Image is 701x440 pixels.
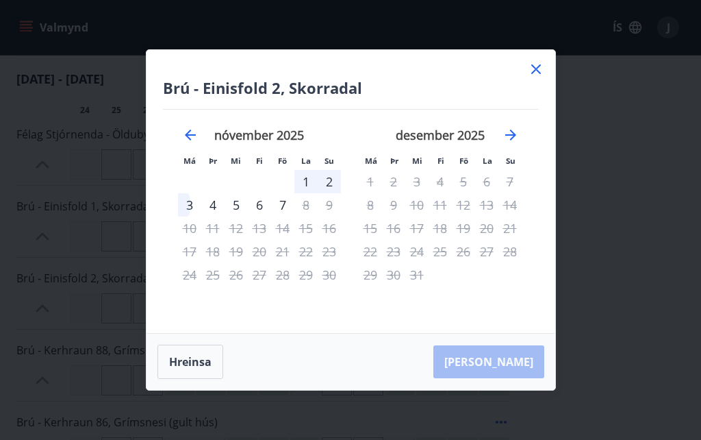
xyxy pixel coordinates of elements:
[318,240,341,263] td: Not available. sunnudagur, 23. nóvember 2025
[248,240,271,263] td: Not available. fimmtudagur, 20. nóvember 2025
[225,240,248,263] td: Not available. miðvikudagur, 19. nóvember 2025
[359,240,382,263] td: Not available. mánudagur, 22. desember 2025
[452,193,475,217] td: Not available. föstudagur, 12. desember 2025
[405,170,429,193] td: Not available. miðvikudagur, 3. desember 2025
[271,240,294,263] td: Not available. föstudagur, 21. nóvember 2025
[475,217,498,240] td: Not available. laugardagur, 20. desember 2025
[429,217,452,240] td: Not available. fimmtudagur, 18. desember 2025
[271,263,294,286] td: Not available. föstudagur, 28. nóvember 2025
[201,193,225,217] td: Choose þriðjudagur, 4. nóvember 2025 as your check-out date. It’s available.
[178,240,201,263] td: Not available. mánudagur, 17. nóvember 2025
[498,240,522,263] td: Not available. sunnudagur, 28. desember 2025
[163,77,539,98] h4: Brú - Einisfold 2, Skorradal
[382,217,405,240] td: Not available. þriðjudagur, 16. desember 2025
[324,156,334,166] small: Su
[201,193,225,217] div: 4
[178,193,201,217] div: 3
[318,170,341,193] div: 2
[294,263,318,286] td: Not available. laugardagur, 29. nóvember 2025
[506,156,515,166] small: Su
[294,193,318,217] td: Not available. laugardagur, 8. nóvember 2025
[318,217,341,240] td: Not available. sunnudagur, 16. nóvember 2025
[382,240,405,263] td: Not available. þriðjudagur, 23. desember 2025
[405,240,429,263] td: Not available. miðvikudagur, 24. desember 2025
[359,170,382,193] td: Not available. mánudagur, 1. desember 2025
[248,217,271,240] td: Not available. fimmtudagur, 13. nóvember 2025
[412,156,422,166] small: Mi
[294,170,318,193] div: 1
[429,193,452,217] td: Not available. fimmtudagur, 11. desember 2025
[271,193,294,217] td: Choose föstudagur, 7. nóvember 2025 as your check-out date. It’s available.
[359,263,382,286] td: Not available. mánudagur, 29. desember 2025
[382,170,405,193] td: Not available. þriðjudagur, 2. desember 2025
[483,156,492,166] small: La
[294,170,318,193] td: Choose laugardagur, 1. nóvember 2025 as your check-out date. It’s available.
[382,193,405,217] td: Not available. þriðjudagur, 9. desember 2025
[201,240,225,263] td: Not available. þriðjudagur, 18. nóvember 2025
[178,193,201,217] td: Choose mánudagur, 3. nóvember 2025 as your check-out date. It’s available.
[256,156,263,166] small: Fi
[225,217,248,240] td: Not available. miðvikudagur, 12. nóvember 2025
[271,193,294,217] div: Aðeins útritun í boði
[178,217,201,240] td: Not available. mánudagur, 10. nóvember 2025
[359,217,382,240] td: Not available. mánudagur, 15. desember 2025
[429,170,452,193] td: Not available. fimmtudagur, 4. desember 2025
[225,263,248,286] td: Not available. miðvikudagur, 26. nóvember 2025
[214,127,304,143] strong: nóvember 2025
[502,127,519,143] div: Move forward to switch to the next month.
[278,156,287,166] small: Fö
[365,156,377,166] small: Má
[452,170,475,193] td: Not available. föstudagur, 5. desember 2025
[390,156,398,166] small: Þr
[475,170,498,193] td: Not available. laugardagur, 6. desember 2025
[359,240,382,263] div: Aðeins útritun í boði
[182,127,199,143] div: Move backward to switch to the previous month.
[225,193,248,217] div: 5
[452,240,475,263] td: Not available. föstudagur, 26. desember 2025
[271,217,294,240] td: Not available. föstudagur, 14. nóvember 2025
[498,193,522,217] td: Not available. sunnudagur, 14. desember 2025
[318,170,341,193] td: Choose sunnudagur, 2. nóvember 2025 as your check-out date. It’s available.
[396,127,485,143] strong: desember 2025
[294,240,318,263] td: Not available. laugardagur, 22. nóvember 2025
[498,217,522,240] td: Not available. sunnudagur, 21. desember 2025
[318,263,341,286] td: Not available. sunnudagur, 30. nóvember 2025
[475,193,498,217] td: Not available. laugardagur, 13. desember 2025
[359,193,382,217] td: Not available. mánudagur, 8. desember 2025
[225,193,248,217] td: Choose miðvikudagur, 5. nóvember 2025 as your check-out date. It’s available.
[301,156,311,166] small: La
[231,156,241,166] small: Mi
[248,193,271,217] td: Choose fimmtudagur, 6. nóvember 2025 as your check-out date. It’s available.
[248,193,271,217] div: 6
[452,217,475,240] td: Not available. föstudagur, 19. desember 2025
[209,156,217,166] small: Þr
[163,110,539,317] div: Calendar
[437,156,444,166] small: Fi
[178,240,201,263] div: Aðeins útritun í boði
[201,217,225,240] td: Not available. þriðjudagur, 11. nóvember 2025
[459,156,468,166] small: Fö
[294,217,318,240] td: Not available. laugardagur, 15. nóvember 2025
[201,263,225,286] td: Not available. þriðjudagur, 25. nóvember 2025
[248,263,271,286] td: Not available. fimmtudagur, 27. nóvember 2025
[318,193,341,217] td: Not available. sunnudagur, 9. nóvember 2025
[157,345,223,379] button: Hreinsa
[405,193,429,217] td: Not available. miðvikudagur, 10. desember 2025
[178,263,201,286] td: Not available. mánudagur, 24. nóvember 2025
[382,263,405,286] td: Not available. þriðjudagur, 30. desember 2025
[405,263,429,286] td: Not available. miðvikudagur, 31. desember 2025
[183,156,196,166] small: Má
[498,170,522,193] td: Not available. sunnudagur, 7. desember 2025
[429,240,452,263] td: Not available. fimmtudagur, 25. desember 2025
[405,217,429,240] td: Not available. miðvikudagur, 17. desember 2025
[475,240,498,263] td: Not available. laugardagur, 27. desember 2025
